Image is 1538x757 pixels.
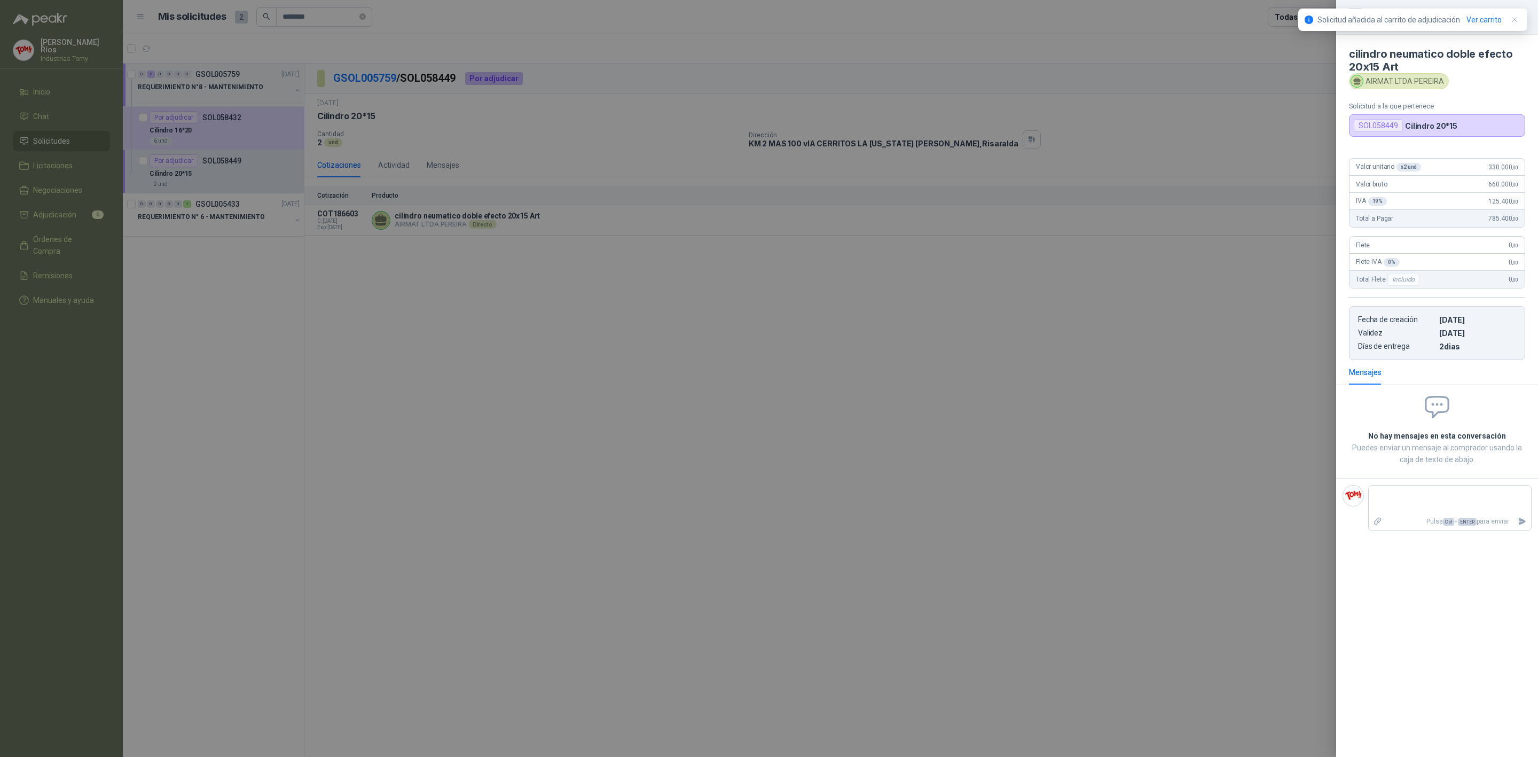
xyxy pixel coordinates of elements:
span: 660.000 [1488,181,1518,188]
p: Solicitud a la que pertenece [1349,102,1525,110]
span: ,00 [1512,243,1518,248]
span: ENTER [1458,518,1477,526]
span: Flete IVA [1356,258,1400,267]
span: 785.400 [1488,215,1518,222]
div: Incluido [1387,273,1419,286]
span: 0 [1509,276,1518,283]
span: Total Flete [1356,273,1422,286]
p: [DATE] [1439,329,1516,338]
p: 2 dias [1439,342,1516,351]
span: 0 [1509,259,1518,266]
div: 19 % [1368,197,1387,206]
span: Ctrl [1443,518,1454,526]
span: Flete [1356,241,1370,249]
span: ,00 [1512,277,1518,283]
p: Solicitud añadida al carrito de adjudicación [1317,14,1460,26]
span: 0 [1509,241,1518,249]
p: [DATE] [1439,315,1516,324]
div: x 2 und [1396,163,1421,171]
span: ,00 [1512,260,1518,266]
p: Validez [1358,329,1435,338]
label: Adjuntar archivos [1369,512,1387,531]
button: Enviar [1513,512,1531,531]
p: Cilindro 20*15 [1405,121,1457,130]
p: Días de entrega [1358,342,1435,351]
p: Puedes enviar un mensaje al comprador usando la caja de texto de abajo. [1349,442,1525,465]
div: SOL058449 [1354,119,1403,132]
p: Fecha de creación [1358,315,1435,324]
span: ,00 [1512,182,1518,188]
p: Pulsa + para enviar [1387,512,1514,531]
span: Valor bruto [1356,181,1387,188]
span: 330.000 [1488,163,1518,171]
span: Total a Pagar [1356,215,1393,222]
a: Ver carrito [1466,14,1502,26]
div: AIRMAT LTDA PEREIRA [1349,73,1449,89]
span: 125.400 [1488,198,1518,205]
h4: cilindro neumatico doble efecto 20x15 Art [1349,48,1525,73]
h2: No hay mensajes en esta conversación [1349,430,1525,442]
img: Company Logo [1343,486,1363,506]
span: ,00 [1512,199,1518,205]
div: Mensajes [1349,366,1382,378]
span: ,00 [1512,216,1518,222]
span: IVA [1356,197,1387,206]
span: Valor unitario [1356,163,1421,171]
span: info-circle [1305,15,1313,24]
div: 0 % [1384,258,1400,267]
span: ,00 [1512,165,1518,170]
